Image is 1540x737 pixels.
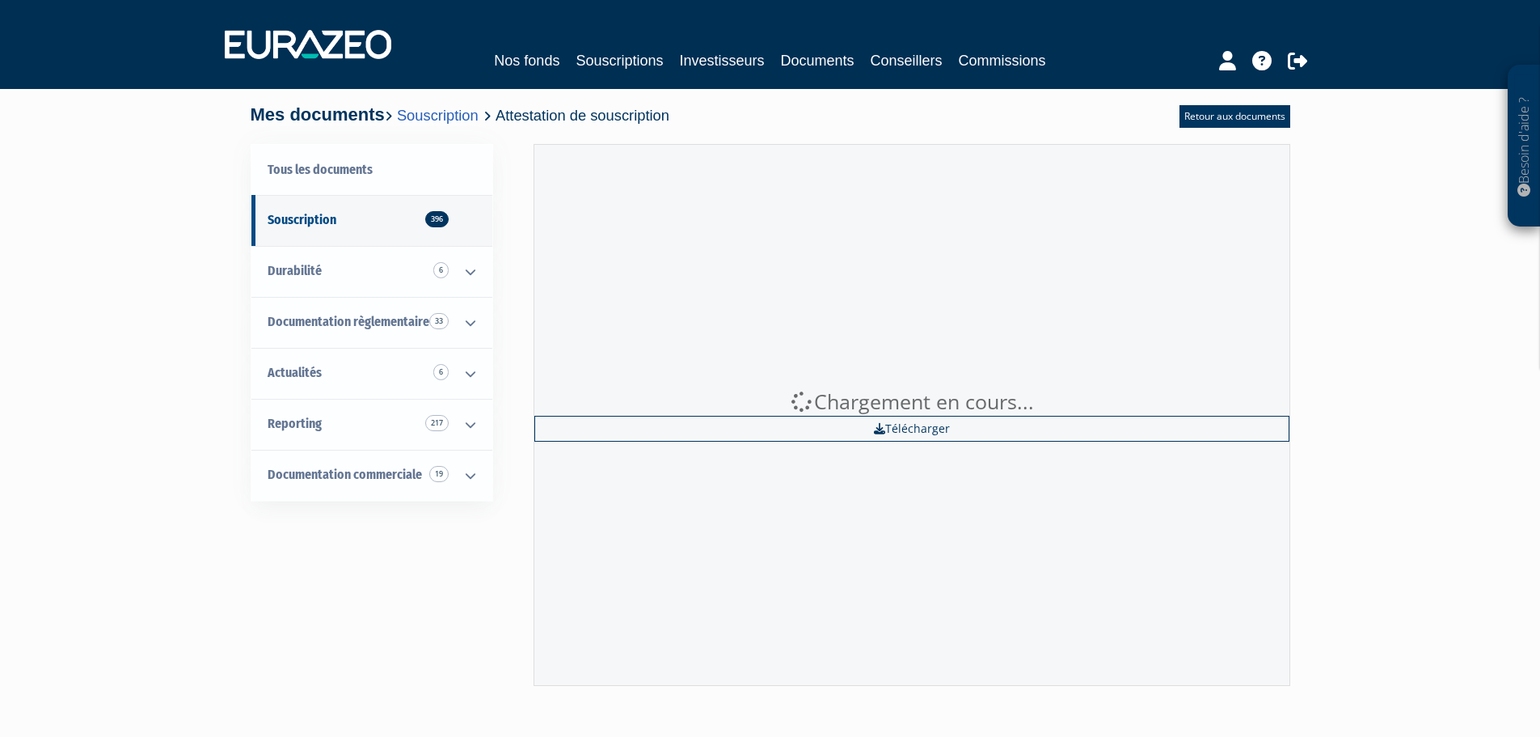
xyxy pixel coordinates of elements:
h4: Mes documents [251,105,669,125]
span: Documentation règlementaire [268,314,429,329]
a: Nos fonds [494,49,559,72]
span: 33 [429,313,449,329]
a: Documents [781,49,854,72]
span: Reporting [268,416,322,431]
a: Retour aux documents [1179,105,1290,128]
a: Documentation commerciale 19 [251,450,492,501]
span: 19 [429,466,449,482]
a: Souscription396 [251,195,492,246]
a: Conseillers [871,49,943,72]
span: Durabilité [268,263,322,278]
span: 217 [425,415,449,431]
span: 396 [425,211,449,227]
p: Besoin d'aide ? [1515,74,1534,219]
a: Souscription [397,107,479,124]
a: Investisseurs [679,49,764,72]
a: Tous les documents [251,145,492,196]
div: Chargement en cours... [534,388,1289,417]
img: 1732889491-logotype_eurazeo_blanc_rvb.png [225,30,391,59]
span: Documentation commerciale [268,467,422,482]
span: 6 [433,262,449,278]
a: Actualités 6 [251,348,492,399]
span: Attestation de souscription [496,107,669,124]
a: Commissions [959,49,1046,72]
a: Reporting 217 [251,399,492,450]
a: Documentation règlementaire 33 [251,297,492,348]
a: Souscriptions [576,49,663,72]
a: Télécharger [534,416,1289,442]
a: Durabilité 6 [251,246,492,297]
span: Souscription [268,212,336,227]
span: 6 [433,364,449,380]
span: Actualités [268,365,322,380]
